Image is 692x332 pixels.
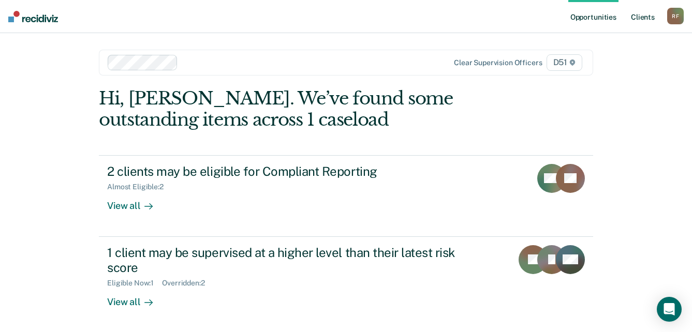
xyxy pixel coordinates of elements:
img: Recidiviz [8,11,58,22]
div: Overridden : 2 [162,279,213,288]
div: View all [107,191,165,212]
div: 2 clients may be eligible for Compliant Reporting [107,164,470,179]
div: Clear supervision officers [454,58,542,67]
div: R F [667,8,684,24]
button: RF [667,8,684,24]
div: Open Intercom Messenger [657,297,682,322]
a: 2 clients may be eligible for Compliant ReportingAlmost Eligible:2View all [99,155,593,237]
div: View all [107,288,165,308]
div: Eligible Now : 1 [107,279,162,288]
div: Hi, [PERSON_NAME]. We’ve found some outstanding items across 1 caseload [99,88,494,130]
div: Almost Eligible : 2 [107,183,172,191]
span: D51 [547,54,582,71]
div: 1 client may be supervised at a higher level than their latest risk score [107,245,470,275]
